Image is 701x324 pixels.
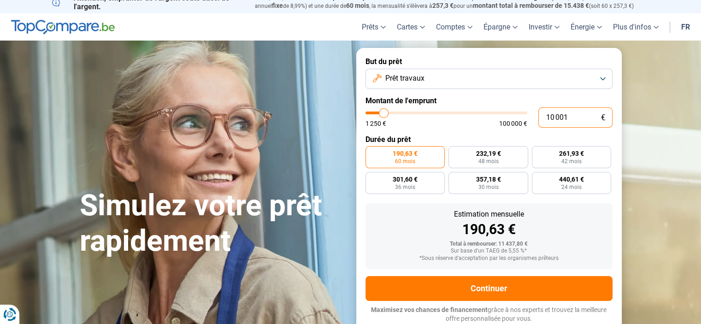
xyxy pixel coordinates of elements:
[676,13,695,41] a: fr
[385,73,424,83] span: Prêt travaux
[365,135,613,144] label: Durée du prêt
[430,13,478,41] a: Comptes
[561,184,582,190] span: 24 mois
[393,176,418,183] span: 301,60 €
[373,248,605,254] div: Sur base d'un TAEG de 5,55 %*
[476,176,501,183] span: 357,18 €
[395,159,415,164] span: 60 mois
[373,211,605,218] div: Estimation mensuelle
[371,306,488,313] span: Maximisez vos chances de financement
[559,150,584,157] span: 261,93 €
[373,223,605,236] div: 190,63 €
[80,188,345,259] h1: Simulez votre prêt rapidement
[607,13,664,41] a: Plus d'infos
[565,13,607,41] a: Énergie
[365,96,613,105] label: Montant de l'emprunt
[11,20,115,35] img: TopCompare
[272,2,283,9] span: fixe
[346,2,369,9] span: 60 mois
[373,241,605,247] div: Total à rembourser: 11 437,80 €
[432,2,454,9] span: 257,3 €
[559,176,584,183] span: 440,61 €
[478,13,523,41] a: Épargne
[476,150,501,157] span: 232,19 €
[356,13,391,41] a: Prêts
[391,13,430,41] a: Cartes
[601,114,605,122] span: €
[365,306,613,324] p: grâce à nos experts et trouvez la meilleure offre personnalisée pour vous.
[395,184,415,190] span: 36 mois
[523,13,565,41] a: Investir
[365,276,613,301] button: Continuer
[561,159,582,164] span: 42 mois
[373,255,605,262] div: *Sous réserve d'acceptation par les organismes prêteurs
[365,120,386,127] span: 1 250 €
[365,57,613,66] label: But du prêt
[473,2,589,9] span: montant total à rembourser de 15.438 €
[499,120,527,127] span: 100 000 €
[478,184,498,190] span: 30 mois
[365,69,613,89] button: Prêt travaux
[478,159,498,164] span: 48 mois
[393,150,418,157] span: 190,63 €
